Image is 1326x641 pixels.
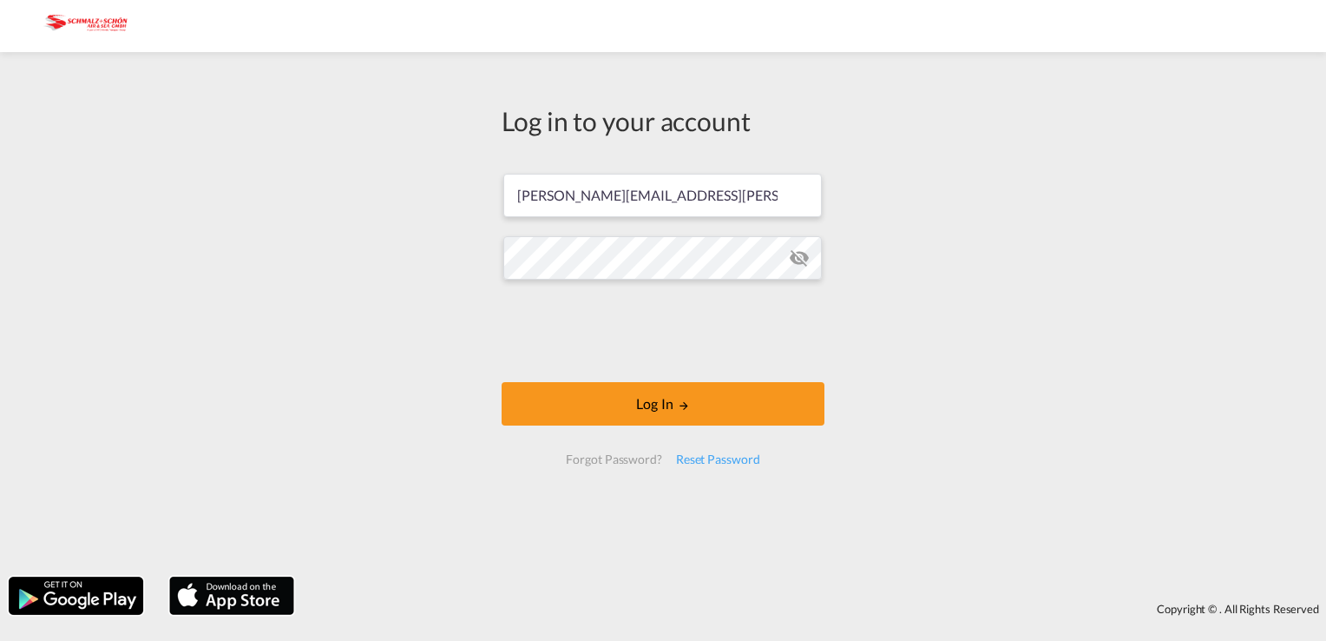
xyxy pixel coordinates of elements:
[669,444,767,475] div: Reset Password
[502,382,824,426] button: LOGIN
[559,444,668,475] div: Forgot Password?
[26,7,143,46] img: 8e012550a5d511efa1c51397e087f26b.png
[167,575,296,617] img: apple.png
[503,174,822,217] input: Enter email/phone number
[502,102,824,139] div: Log in to your account
[7,575,145,617] img: google.png
[531,297,795,365] iframe: reCAPTCHA
[789,248,810,268] md-icon: icon-eye-off
[303,594,1326,624] div: Copyright © . All Rights Reserved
